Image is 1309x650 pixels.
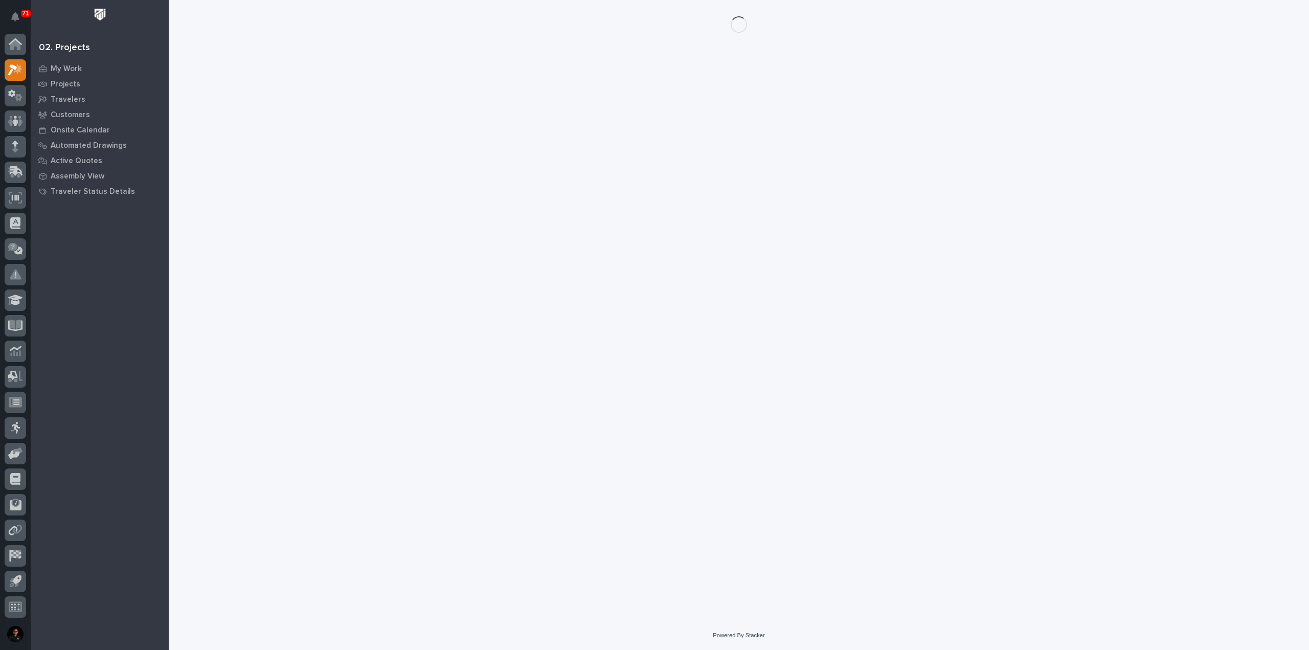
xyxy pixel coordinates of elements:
[31,168,169,184] a: Assembly View
[5,623,26,645] button: users-avatar
[51,126,110,135] p: Onsite Calendar
[51,141,127,150] p: Automated Drawings
[39,42,90,54] div: 02. Projects
[91,5,109,24] img: Workspace Logo
[31,138,169,153] a: Automated Drawings
[713,632,764,638] a: Powered By Stacker
[31,184,169,199] a: Traveler Status Details
[51,172,104,181] p: Assembly View
[31,92,169,107] a: Travelers
[22,10,29,17] p: 71
[5,6,26,28] button: Notifications
[51,64,82,74] p: My Work
[31,122,169,138] a: Onsite Calendar
[31,107,169,122] a: Customers
[31,61,169,76] a: My Work
[51,187,135,196] p: Traveler Status Details
[51,110,90,120] p: Customers
[13,12,26,29] div: Notifications71
[51,80,80,89] p: Projects
[31,153,169,168] a: Active Quotes
[51,95,85,104] p: Travelers
[51,156,102,166] p: Active Quotes
[31,76,169,92] a: Projects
